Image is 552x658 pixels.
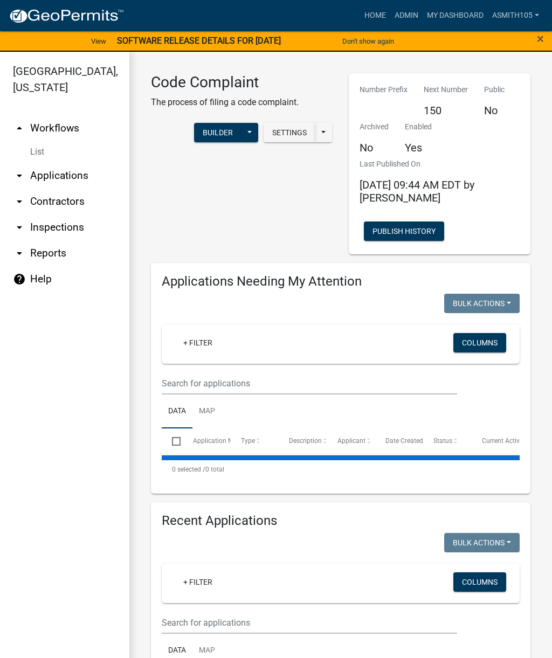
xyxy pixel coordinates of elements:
[338,32,398,50] button: Don't show again
[472,428,520,454] datatable-header-cell: Current Activity
[162,394,192,429] a: Data
[13,273,26,286] i: help
[337,437,365,445] span: Applicant
[192,394,222,429] a: Map
[433,437,452,445] span: Status
[13,122,26,135] i: arrow_drop_up
[13,169,26,182] i: arrow_drop_down
[151,73,299,92] h3: Code Complaint
[175,333,221,352] a: + Filter
[175,572,221,592] a: + Filter
[162,612,457,634] input: Search for applications
[162,274,520,289] h4: Applications Needing My Attention
[364,221,444,241] button: Publish History
[327,428,375,454] datatable-header-cell: Applicant
[364,227,444,236] wm-modal-confirm: Workflow Publish History
[360,158,520,170] p: Last Published On
[360,178,474,204] span: [DATE] 09:44 AM EDT by [PERSON_NAME]
[151,96,299,109] p: The process of filing a code complaint.
[423,5,488,26] a: My Dashboard
[193,437,252,445] span: Application Number
[453,333,506,352] button: Columns
[385,437,423,445] span: Date Created
[162,513,520,529] h4: Recent Applications
[360,121,389,133] p: Archived
[537,31,544,46] span: ×
[484,104,505,117] h5: No
[537,32,544,45] button: Close
[405,141,432,154] h5: Yes
[405,121,432,133] p: Enabled
[360,84,408,95] p: Number Prefix
[13,247,26,260] i: arrow_drop_down
[13,195,26,208] i: arrow_drop_down
[482,437,527,445] span: Current Activity
[453,572,506,592] button: Columns
[360,141,389,154] h5: No
[162,372,457,394] input: Search for applications
[194,123,241,142] button: Builder
[390,5,423,26] a: Admin
[117,36,281,46] strong: SOFTWARE RELEASE DETAILS FOR [DATE]
[172,466,205,473] span: 0 selected /
[444,533,520,552] button: Bulk Actions
[264,123,315,142] button: Settings
[279,428,327,454] datatable-header-cell: Description
[488,5,543,26] a: asmith105
[162,428,182,454] datatable-header-cell: Select
[484,84,505,95] p: Public
[423,428,471,454] datatable-header-cell: Status
[231,428,279,454] datatable-header-cell: Type
[162,456,520,483] div: 0 total
[360,5,390,26] a: Home
[13,221,26,234] i: arrow_drop_down
[241,437,255,445] span: Type
[182,428,230,454] datatable-header-cell: Application Number
[87,32,111,50] a: View
[424,104,468,117] h5: 150
[424,84,468,95] p: Next Number
[289,437,322,445] span: Description
[375,428,423,454] datatable-header-cell: Date Created
[444,294,520,313] button: Bulk Actions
